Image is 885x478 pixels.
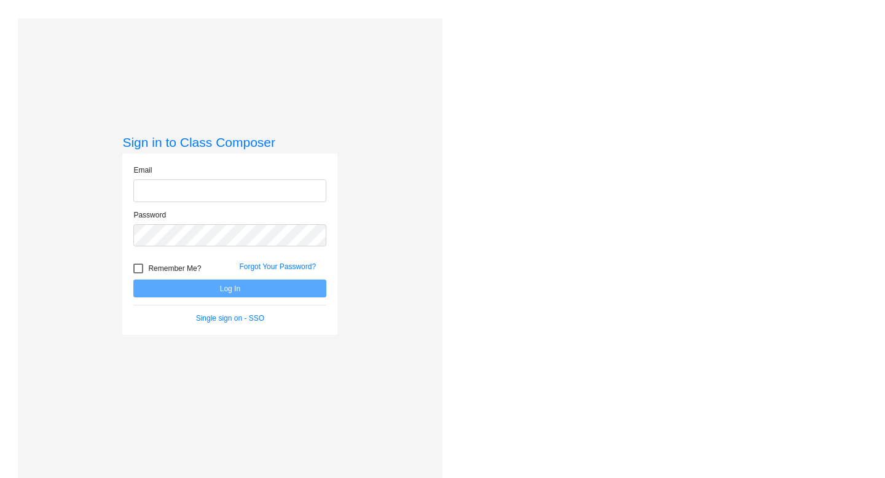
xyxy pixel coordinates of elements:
[133,165,152,176] label: Email
[133,210,166,221] label: Password
[148,261,201,276] span: Remember Me?
[122,135,337,150] h3: Sign in to Class Composer
[239,262,316,271] a: Forgot Your Password?
[196,314,264,323] a: Single sign on - SSO
[133,280,326,297] button: Log In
